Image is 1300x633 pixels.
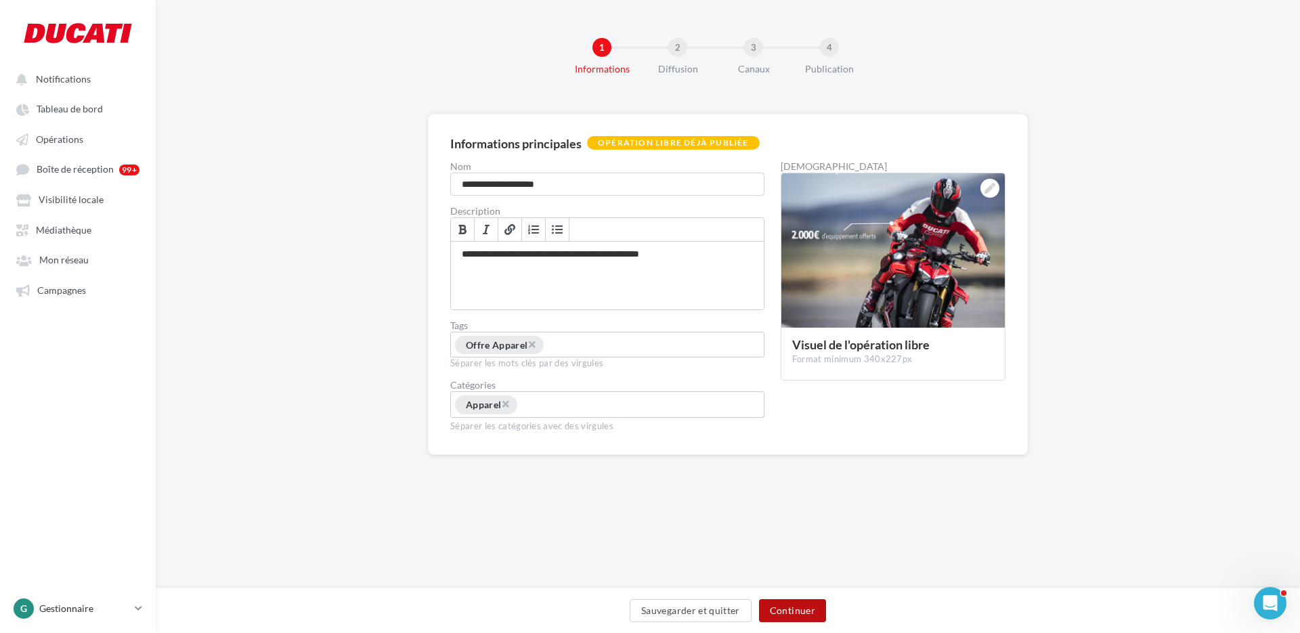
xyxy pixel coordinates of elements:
div: Informations [559,62,645,76]
a: Opérations [8,127,148,151]
div: Choisissez une catégorie [450,391,764,417]
span: Boîte de réception [37,164,114,175]
div: Format minimum 340x227px [792,353,994,366]
label: Nom [450,162,764,171]
div: Publication [786,62,873,76]
span: Tableau de bord [37,104,103,115]
a: G Gestionnaire [11,596,145,621]
button: Sauvegarder et quitter [630,599,752,622]
span: Apparel [466,399,501,411]
div: 3 [744,38,763,57]
div: Permet aux affiliés de trouver l'opération libre plus facilement [450,332,764,357]
iframe: Intercom live chat [1254,587,1286,619]
div: Permet de préciser les enjeux de la campagne à vos affiliés [451,242,764,309]
div: [DEMOGRAPHIC_DATA] [781,162,1005,171]
div: 2 [668,38,687,57]
span: G [20,602,27,615]
a: Insérer/Supprimer une liste à puces [546,218,569,241]
span: Visibilité locale [39,194,104,206]
span: Opérations [36,133,83,145]
div: Séparer les catégories avec des virgules [450,418,764,433]
div: 99+ [119,165,139,175]
a: Médiathèque [8,217,148,242]
span: Notifications [36,73,91,85]
input: Permet aux affiliés de trouver l'opération libre plus facilement [545,339,646,354]
div: Visuel de l'opération libre [792,339,994,351]
span: Offre Apparel [466,339,528,351]
div: Canaux [710,62,797,76]
div: Informations principales [450,137,582,150]
a: Mon réseau [8,247,148,271]
span: × [528,338,536,351]
span: Médiathèque [36,224,91,236]
span: Mon réseau [39,255,89,266]
a: Visibilité locale [8,187,148,211]
a: Italique (Ctrl+I) [475,218,498,241]
label: Tags [450,321,764,330]
span: Campagnes [37,284,86,296]
button: Continuer [759,599,826,622]
span: × [501,397,509,410]
div: 4 [820,38,839,57]
div: Diffusion [634,62,721,76]
button: Notifications [8,66,142,91]
a: Lien [498,218,522,241]
label: Description [450,206,764,216]
a: Gras (Ctrl+B) [451,218,475,241]
div: Catégories [450,380,764,390]
input: Choisissez une catégorie [519,398,620,414]
a: Boîte de réception 99+ [8,156,148,181]
div: Séparer les mots clés par des virgules [450,357,764,370]
a: Tableau de bord [8,96,148,121]
a: Campagnes [8,278,148,302]
a: Insérer/Supprimer une liste numérotée [522,218,546,241]
div: 1 [592,38,611,57]
div: Opération libre déjà publiée [587,136,760,150]
p: Gestionnaire [39,602,129,615]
